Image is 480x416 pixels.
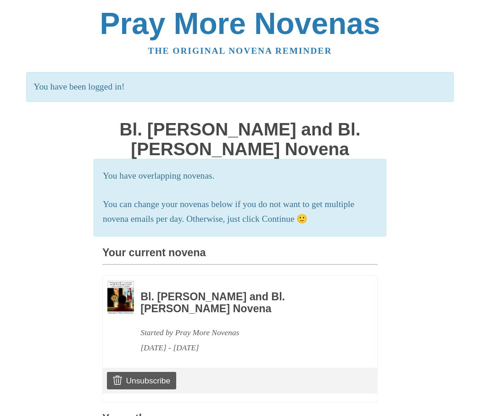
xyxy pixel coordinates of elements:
[107,281,134,314] img: Novena image
[107,372,176,389] a: Unsubscribe
[148,46,332,56] a: The original novena reminder
[140,291,352,315] h3: Bl. [PERSON_NAME] and Bl. [PERSON_NAME] Novena
[103,197,377,227] p: You can change your novenas below if you do not want to get multiple novena emails per day. Other...
[100,6,380,40] a: Pray More Novenas
[102,120,378,159] h1: Bl. [PERSON_NAME] and Bl. [PERSON_NAME] Novena
[140,325,352,340] div: Started by Pray More Novenas
[103,169,377,184] p: You have overlapping novenas.
[26,72,453,102] p: You have been logged in!
[102,247,378,265] h3: Your current novena
[140,340,352,355] div: [DATE] - [DATE]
